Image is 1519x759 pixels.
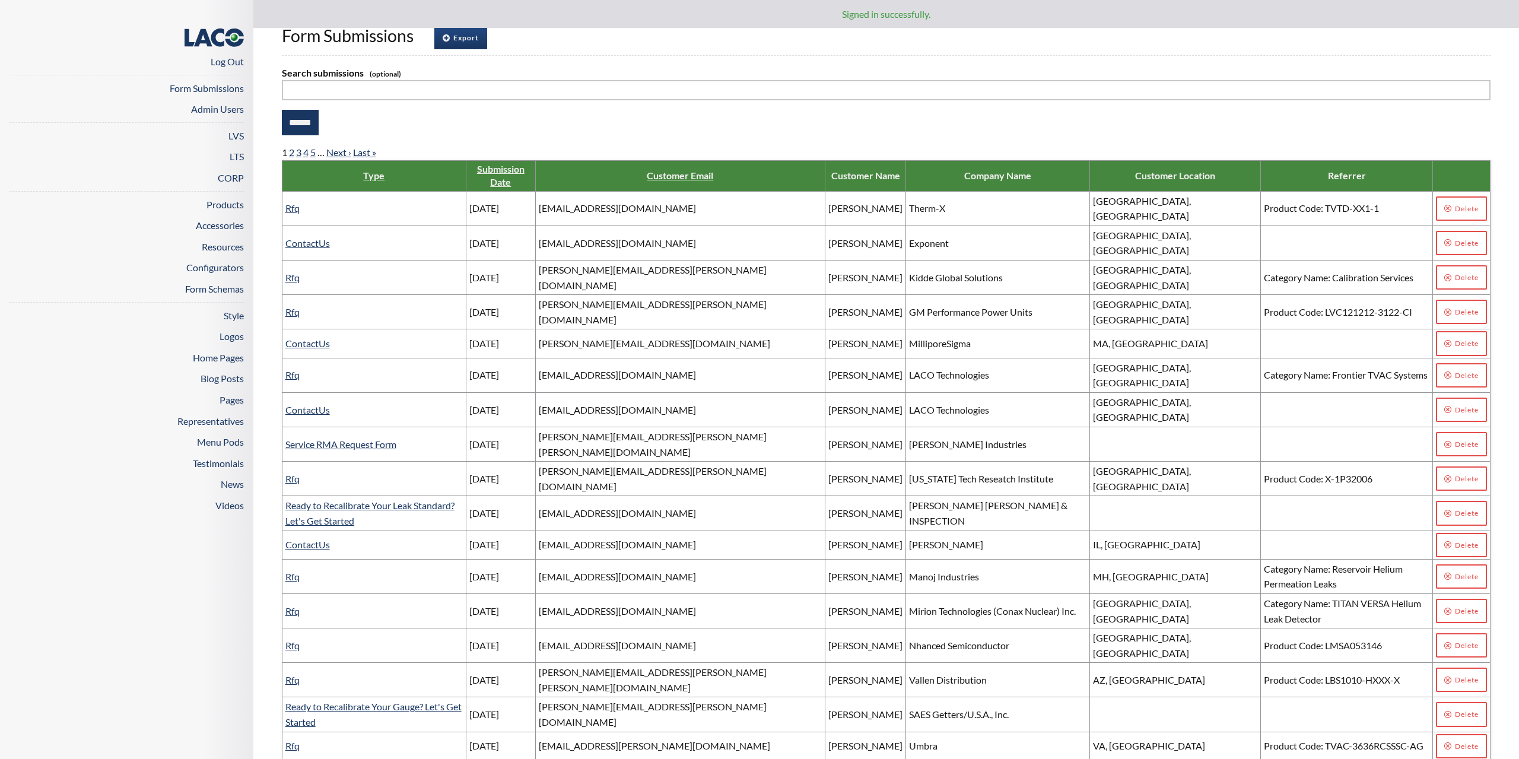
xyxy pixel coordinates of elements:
a: Delete [1436,231,1487,255]
th: Customer Name [825,160,906,191]
td: [EMAIL_ADDRESS][DOMAIN_NAME] [535,392,825,427]
a: News [221,478,244,490]
a: ContactUs [285,237,330,249]
a: Rfq [285,674,300,685]
td: LACO Technologies [906,358,1090,392]
td: MH, [GEOGRAPHIC_DATA] [1090,559,1261,593]
a: Delete [1436,734,1487,758]
a: Delete [1436,533,1487,557]
a: Ready to Recalibrate Your Leak Standard? Let's Get Started [285,500,455,526]
td: [PERSON_NAME] [PERSON_NAME] & INSPECTION [906,496,1090,531]
a: Delete [1436,432,1487,456]
a: Rfq [285,740,300,751]
a: Videos [215,500,244,511]
td: [GEOGRAPHIC_DATA], [GEOGRAPHIC_DATA] [1090,593,1261,628]
td: [PERSON_NAME] [825,496,906,531]
a: Rfq [285,473,300,484]
td: [PERSON_NAME] [825,295,906,329]
td: [DATE] [466,358,535,392]
td: Category Name: Calibration Services [1261,261,1433,295]
td: [PERSON_NAME][EMAIL_ADDRESS][PERSON_NAME][DOMAIN_NAME] [535,697,825,732]
a: Style [224,310,244,321]
td: [DATE] [466,462,535,496]
td: [DATE] [466,593,535,628]
a: Delete [1436,501,1487,525]
a: Delete [1436,363,1487,388]
td: [EMAIL_ADDRESS][DOMAIN_NAME] [535,531,825,559]
a: Menu Pods [197,436,244,447]
a: Customer Email [647,170,713,181]
a: Configurators [186,262,244,273]
td: [PERSON_NAME] [825,559,906,593]
td: IL, [GEOGRAPHIC_DATA] [1090,531,1261,559]
a: 2 [289,147,294,158]
td: [US_STATE] Tech Reseatch Institute [906,462,1090,496]
a: Rfq [285,306,300,317]
td: MA, [GEOGRAPHIC_DATA] [1090,329,1261,358]
td: [PERSON_NAME] [825,191,906,226]
td: [DATE] [466,663,535,697]
span: 1 [282,147,287,158]
a: ContactUs [285,404,330,415]
a: Service RMA Request Form [285,439,396,450]
td: [PERSON_NAME][EMAIL_ADDRESS][DOMAIN_NAME] [535,329,825,358]
td: [PERSON_NAME] [825,531,906,559]
td: Vallen Distribution [906,663,1090,697]
td: [DATE] [466,392,535,427]
td: [EMAIL_ADDRESS][DOMAIN_NAME] [535,628,825,663]
td: [DATE] [466,329,535,358]
a: Testimonials [193,458,244,469]
a: Delete [1436,599,1487,623]
a: Rfq [285,369,300,380]
a: LTS [230,151,244,162]
label: Search submissions [282,65,1491,81]
a: Products [206,199,244,210]
td: [PERSON_NAME][EMAIL_ADDRESS][PERSON_NAME][DOMAIN_NAME] [535,295,825,329]
a: ContactUs [285,338,330,349]
span: Form Submissions [282,26,414,46]
td: Product Code: LVC121212-3122-CI [1261,295,1433,329]
td: [DATE] [466,496,535,531]
td: [DATE] [466,531,535,559]
td: [PERSON_NAME][EMAIL_ADDRESS][PERSON_NAME][PERSON_NAME][DOMAIN_NAME] [535,427,825,461]
td: [PERSON_NAME] [825,593,906,628]
td: Kidde Global Solutions [906,261,1090,295]
a: Log Out [211,56,244,67]
td: [DATE] [466,697,535,732]
a: Type [363,170,384,181]
a: Home Pages [193,352,244,363]
td: [PERSON_NAME] [825,358,906,392]
td: [PERSON_NAME][EMAIL_ADDRESS][PERSON_NAME][DOMAIN_NAME] [535,261,825,295]
a: Rfq [285,605,300,617]
td: [EMAIL_ADDRESS][DOMAIN_NAME] [535,559,825,593]
a: Delete [1436,398,1487,422]
td: [PERSON_NAME] [825,392,906,427]
a: Rfq [285,202,300,214]
a: Resources [202,241,244,252]
td: [PERSON_NAME][EMAIL_ADDRESS][PERSON_NAME][DOMAIN_NAME] [535,462,825,496]
a: Submission Date [477,163,525,188]
th: Customer Location [1090,160,1261,191]
td: [DATE] [466,559,535,593]
a: Blog Posts [201,373,244,384]
td: Manoj Industries [906,559,1090,593]
a: Delete [1436,300,1487,324]
a: Delete [1436,196,1487,221]
td: Product Code: X-1P32006 [1261,462,1433,496]
th: Company Name [906,160,1090,191]
a: Delete [1436,466,1487,491]
td: Product Code: LBS1010-HXXX-X [1261,663,1433,697]
td: [GEOGRAPHIC_DATA], [GEOGRAPHIC_DATA] [1090,295,1261,329]
td: [EMAIL_ADDRESS][DOMAIN_NAME] [535,496,825,531]
td: [PERSON_NAME][EMAIL_ADDRESS][PERSON_NAME][PERSON_NAME][DOMAIN_NAME] [535,663,825,697]
td: [EMAIL_ADDRESS][DOMAIN_NAME] [535,593,825,628]
td: [DATE] [466,295,535,329]
td: Product Code: LMSA053146 [1261,628,1433,663]
a: Rfq [285,571,300,582]
a: Delete [1436,702,1487,726]
td: [DATE] [466,261,535,295]
td: [PERSON_NAME] [906,531,1090,559]
a: Delete [1436,331,1487,355]
td: Category Name: TITAN VERSA Helium Leak Detector [1261,593,1433,628]
a: Delete [1436,668,1487,692]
